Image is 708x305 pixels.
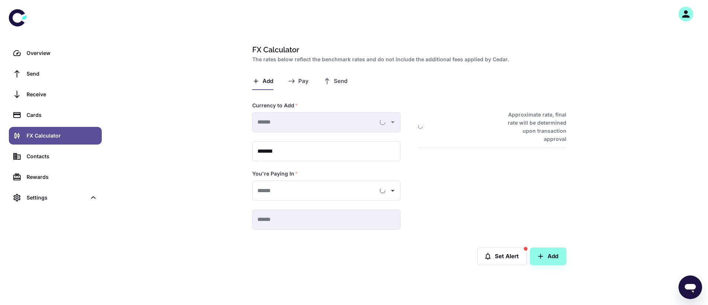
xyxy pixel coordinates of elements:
[9,106,102,124] a: Cards
[27,111,97,119] div: Cards
[27,173,97,181] div: Rewards
[252,102,298,109] label: Currency to Add
[9,44,102,62] a: Overview
[252,170,298,177] label: You're Paying In
[530,247,566,265] button: Add
[9,189,102,207] div: Settings
[27,194,86,202] div: Settings
[252,44,563,55] h1: FX Calculator
[9,86,102,103] a: Receive
[27,132,97,140] div: FX Calculator
[263,78,273,85] span: Add
[27,49,97,57] div: Overview
[678,275,702,299] iframe: Button to launch messaging window
[9,127,102,145] a: FX Calculator
[298,78,309,85] span: Pay
[9,65,102,83] a: Send
[477,247,527,265] button: Set Alert
[388,186,398,196] button: Open
[500,111,566,143] h6: Approximate rate, final rate will be determined upon transaction approval
[27,152,97,160] div: Contacts
[334,78,347,85] span: Send
[252,55,563,63] h2: The rates below reflect the benchmark rates and do not include the additional fees applied by Cedar.
[9,168,102,186] a: Rewards
[9,148,102,165] a: Contacts
[27,90,97,98] div: Receive
[27,70,97,78] div: Send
